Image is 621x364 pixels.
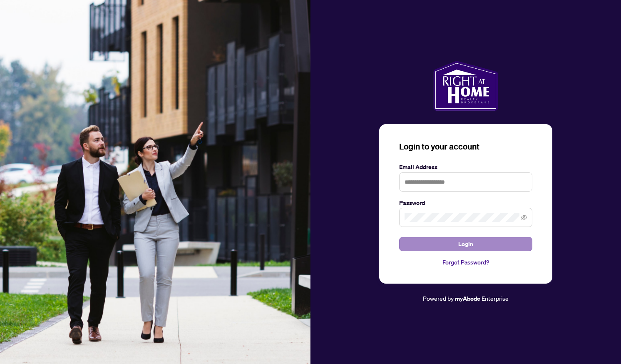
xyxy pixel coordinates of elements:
span: Login [458,237,473,251]
span: Enterprise [482,294,509,302]
a: Forgot Password? [399,258,532,267]
h3: Login to your account [399,141,532,152]
span: Powered by [423,294,454,302]
span: eye-invisible [521,214,527,220]
button: Login [399,237,532,251]
a: myAbode [455,294,480,303]
img: ma-logo [433,61,498,111]
label: Email Address [399,162,532,172]
label: Password [399,198,532,207]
